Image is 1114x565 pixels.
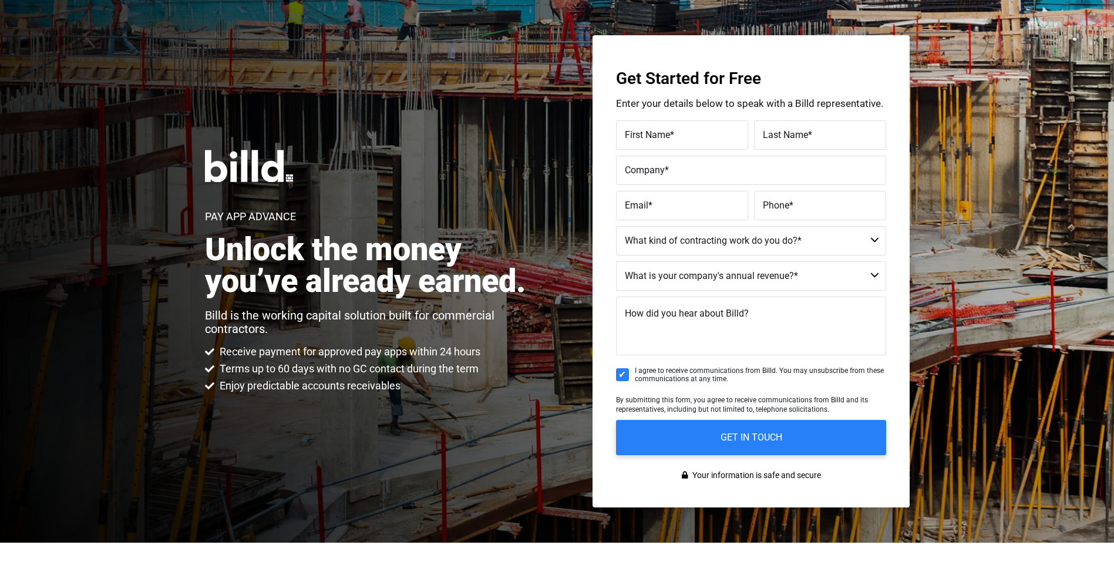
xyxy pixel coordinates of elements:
span: How did you hear about Billd? [625,308,749,319]
span: Enjoy predictable accounts receivables [217,379,400,393]
span: Company [625,164,665,176]
h3: Get Started for Free [616,70,886,87]
p: Billd is the working capital solution built for commercial contractors. [205,309,538,336]
span: Your information is safe and secure [689,467,821,484]
span: Last Name [763,129,808,140]
span: I agree to receive communications from Billd. You may unsubscribe from these communications at an... [635,366,886,384]
span: First Name [625,129,670,140]
span: Receive payment for approved pay apps within 24 hours [217,345,480,359]
span: Email [625,200,648,211]
input: GET IN TOUCH [616,420,886,455]
h2: Unlock the money you’ve already earned. [205,234,538,297]
h1: Pay App Advance [205,211,296,222]
p: Enter your details below to speak with a Billd representative. [616,99,886,109]
span: Phone [763,200,789,211]
span: Terms up to 60 days with no GC contact during the term [217,362,479,376]
input: I agree to receive communications from Billd. You may unsubscribe from these communications at an... [616,368,629,381]
span: By submitting this form, you agree to receive communications from Billd and its representatives, ... [616,396,868,413]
